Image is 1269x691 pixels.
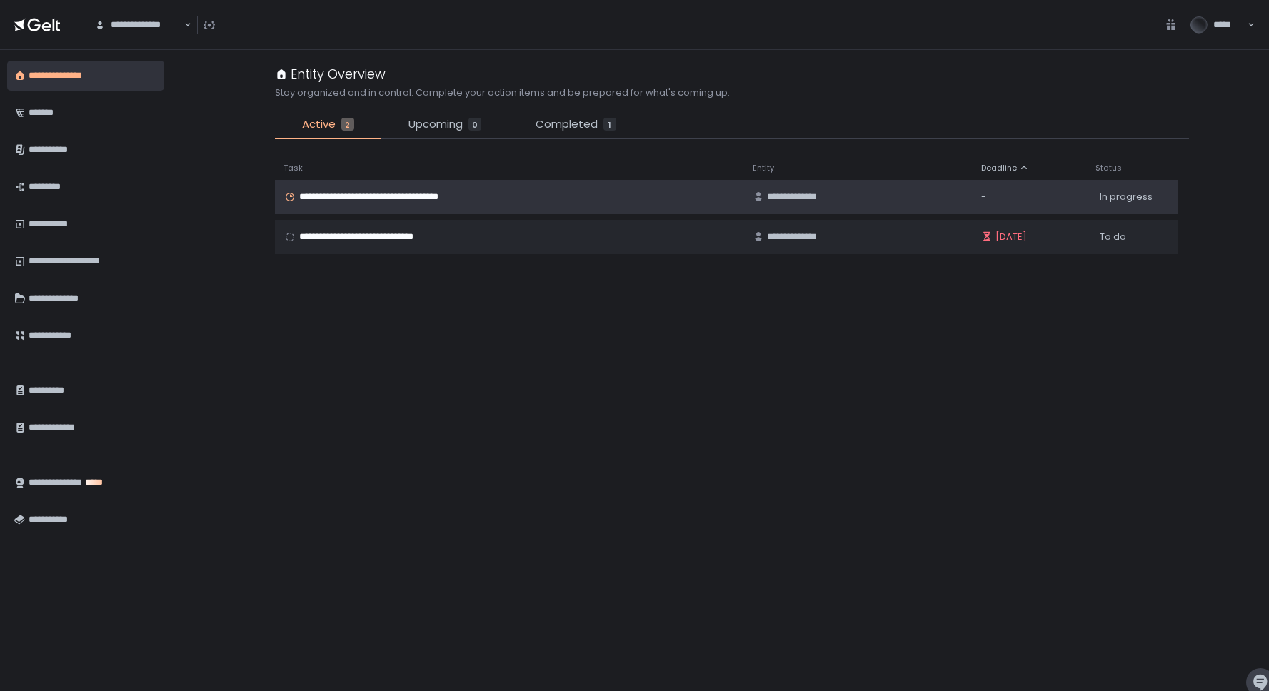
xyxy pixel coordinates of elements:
div: 1 [603,118,616,131]
h2: Stay organized and in control. Complete your action items and be prepared for what's coming up. [275,86,730,99]
div: Search for option [86,10,191,40]
span: Entity [753,163,774,173]
span: Active [302,116,336,133]
div: 0 [468,118,481,131]
div: 2 [341,118,354,131]
span: - [981,191,986,203]
span: To do [1100,231,1126,243]
span: Status [1095,163,1122,173]
span: Deadline [981,163,1017,173]
input: Search for option [182,18,183,32]
span: In progress [1100,191,1153,203]
span: Completed [536,116,598,133]
span: Upcoming [408,116,463,133]
div: Entity Overview [275,64,386,84]
span: Task [284,163,303,173]
span: [DATE] [995,231,1027,243]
